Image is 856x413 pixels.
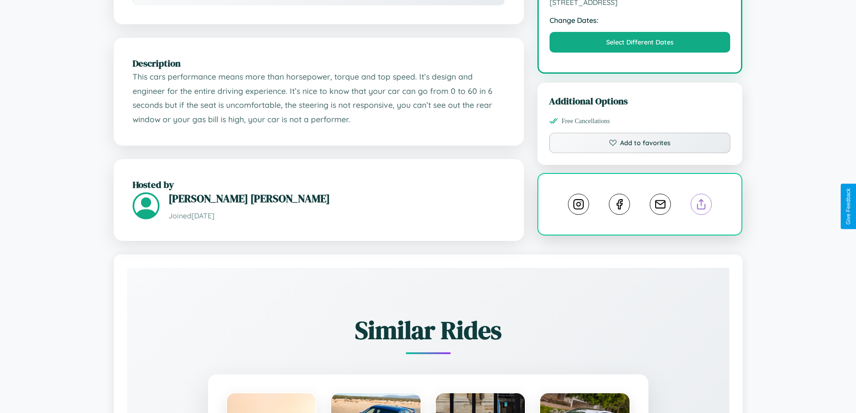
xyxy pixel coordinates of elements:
[133,70,505,127] p: This cars performance means more than horsepower, torque and top speed. It’s design and engineer ...
[133,57,505,70] h2: Description
[549,94,731,107] h3: Additional Options
[550,16,731,25] strong: Change Dates:
[549,133,731,153] button: Add to favorites
[550,32,731,53] button: Select Different Dates
[159,313,698,347] h2: Similar Rides
[133,178,505,191] h2: Hosted by
[562,117,610,125] span: Free Cancellations
[845,188,852,225] div: Give Feedback
[169,209,505,222] p: Joined [DATE]
[169,191,505,206] h3: [PERSON_NAME] [PERSON_NAME]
